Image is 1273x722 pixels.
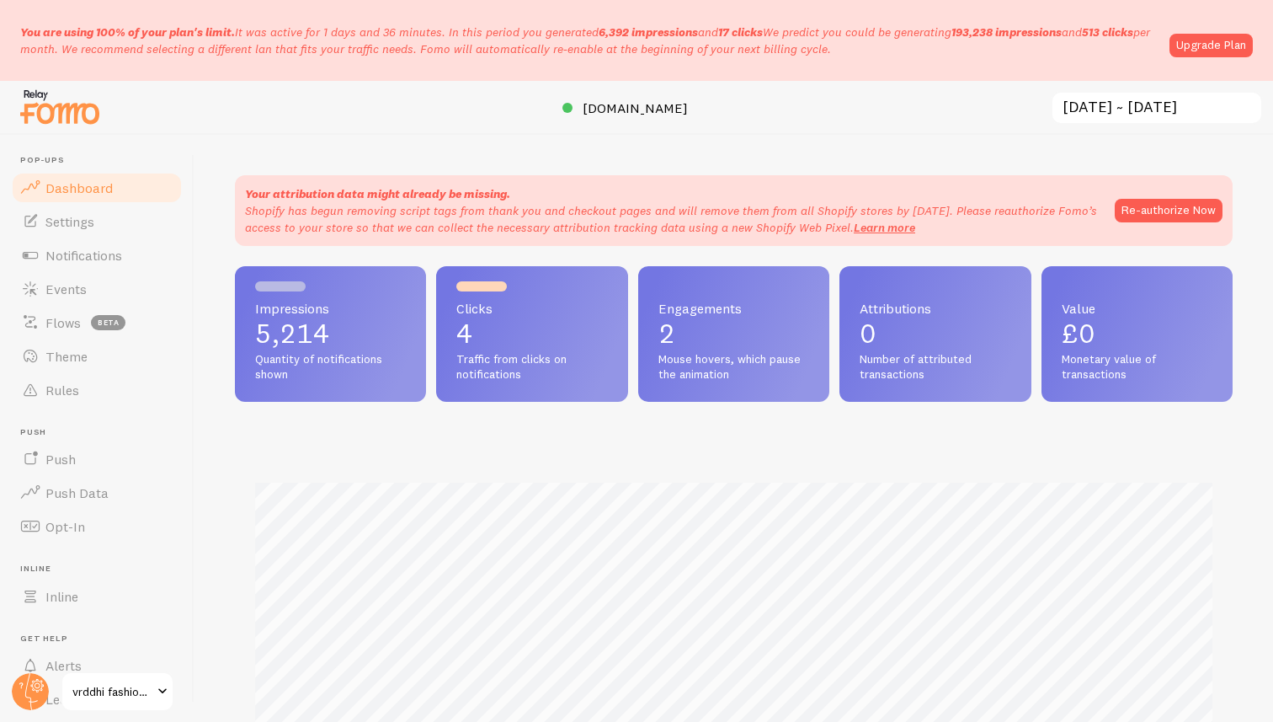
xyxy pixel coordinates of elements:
[45,657,82,674] span: Alerts
[951,24,1062,40] b: 193,238 impressions
[860,320,1010,347] p: 0
[245,186,510,201] strong: Your attribution data might already be missing.
[10,373,184,407] a: Rules
[456,302,607,315] span: Clicks
[18,85,102,128] img: fomo-relay-logo-orange.svg
[1082,24,1133,40] b: 513 clicks
[860,352,1010,382] span: Number of attributed transactions
[72,682,152,702] span: vrddhi fashion jewellery
[10,476,184,510] a: Push Data
[1062,317,1095,350] span: £0
[45,247,122,264] span: Notifications
[10,510,184,543] a: Opt-In
[45,281,87,297] span: Events
[255,352,406,382] span: Quantity of notifications shown
[10,580,184,613] a: Inline
[45,314,81,331] span: Flows
[1115,199,1222,222] button: Re-authorize Now
[10,306,184,340] a: Flows beta
[1062,302,1212,315] span: Value
[1169,34,1253,57] a: Upgrade Plan
[951,24,1133,40] span: and
[20,24,1159,57] p: It was active for 1 days and 36 minutes. In this period you generated We predict you could be gen...
[1062,352,1212,382] span: Monetary value of transactions
[854,220,915,235] a: Learn more
[10,205,184,238] a: Settings
[45,213,94,230] span: Settings
[10,171,184,205] a: Dashboard
[658,320,809,347] p: 2
[45,518,85,535] span: Opt-In
[45,382,79,398] span: Rules
[10,340,184,373] a: Theme
[255,302,406,315] span: Impressions
[599,24,698,40] b: 6,392 impressions
[45,484,109,501] span: Push Data
[860,302,1010,315] span: Attributions
[658,302,809,315] span: Engagements
[45,348,88,365] span: Theme
[20,24,235,40] span: You are using 100% of your plan's limit.
[10,272,184,306] a: Events
[245,202,1098,236] p: Shopify has begun removing script tags from thank you and checkout pages and will remove them fro...
[61,671,174,712] a: vrddhi fashion jewellery
[20,427,184,438] span: Push
[456,352,607,382] span: Traffic from clicks on notifications
[45,179,113,196] span: Dashboard
[10,442,184,476] a: Push
[20,564,184,575] span: Inline
[45,451,76,468] span: Push
[718,24,763,40] b: 17 clicks
[91,315,125,330] span: beta
[255,320,406,347] p: 5,214
[20,155,184,166] span: Pop-ups
[599,24,763,40] span: and
[456,320,607,347] p: 4
[45,588,78,605] span: Inline
[10,649,184,682] a: Alerts
[20,634,184,644] span: Get Help
[10,238,184,272] a: Notifications
[658,352,809,382] span: Mouse hovers, which pause the animation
